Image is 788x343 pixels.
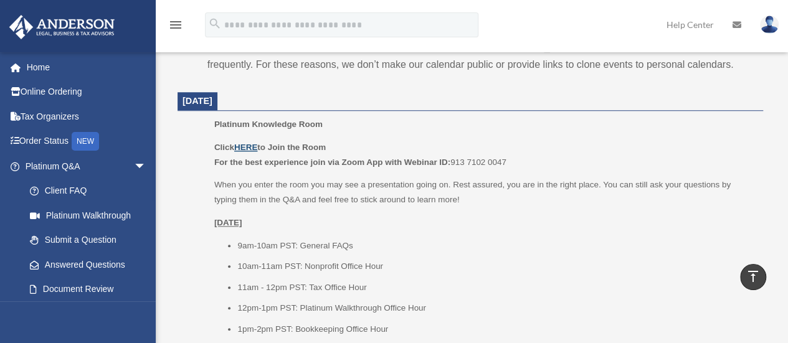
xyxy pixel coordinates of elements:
u: [DATE] [214,218,242,227]
i: vertical_align_top [746,269,761,284]
a: Platinum Walkthrough [17,203,165,228]
p: When you enter the room you may see a presentation going on. Rest assured, you are in the right p... [214,177,754,207]
a: Answered Questions [17,252,165,277]
span: Platinum Knowledge Room [214,120,323,129]
li: 1pm-2pm PST: Bookkeeping Office Hour [237,322,754,337]
li: 10am-11am PST: Nonprofit Office Hour [237,259,754,274]
a: Client FAQ [17,179,165,204]
img: Anderson Advisors Platinum Portal [6,15,118,39]
i: menu [168,17,183,32]
a: menu [168,22,183,32]
a: Submit a Question [17,228,165,253]
a: Tax Organizers [9,104,165,129]
a: Online Ordering [9,80,165,105]
div: NEW [72,132,99,151]
i: search [208,17,222,31]
p: 913 7102 0047 [214,140,754,169]
li: 11am - 12pm PST: Tax Office Hour [237,280,754,295]
b: Click to Join the Room [214,143,326,152]
span: arrow_drop_down [134,154,159,179]
a: Order StatusNEW [9,129,165,154]
b: For the best experience join via Zoom App with Webinar ID: [214,157,450,167]
a: Platinum Q&Aarrow_drop_down [9,154,165,179]
a: HERE [234,143,257,152]
a: Home [9,55,165,80]
img: User Pic [760,16,779,34]
li: 12pm-1pm PST: Platinum Walkthrough Office Hour [237,301,754,316]
li: 9am-10am PST: General FAQs [237,238,754,253]
a: Document Review [17,277,165,302]
span: [DATE] [183,96,212,106]
a: vertical_align_top [740,264,766,290]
